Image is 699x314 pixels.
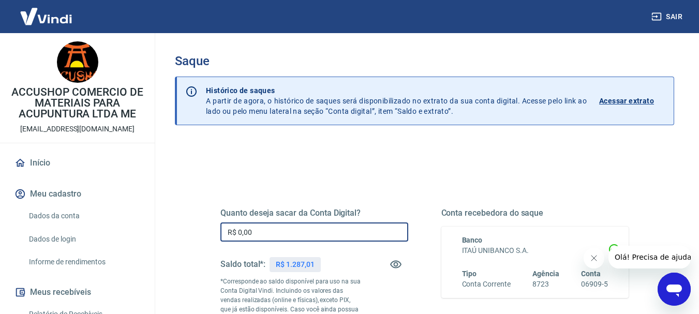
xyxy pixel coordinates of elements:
p: Histórico de saques [206,85,587,96]
h6: Conta Corrente [462,279,511,290]
span: Banco [462,236,483,244]
button: Sair [649,7,687,26]
span: Olá! Precisa de ajuda? [6,7,87,16]
span: Conta [581,270,601,278]
span: Tipo [462,270,477,278]
p: ACCUSHOP COMERCIO DE MATERIAIS PARA ACUPUNTURA LTDA ME [8,87,146,119]
iframe: Mensagem da empresa [608,246,691,268]
p: R$ 1.287,01 [276,259,314,270]
h5: Quanto deseja sacar da Conta Digital? [220,208,408,218]
h6: 06909-5 [581,279,608,290]
button: Meus recebíveis [12,281,142,304]
p: A partir de agora, o histórico de saques será disponibilizado no extrato da sua conta digital. Ac... [206,85,587,116]
h5: Conta recebedora do saque [441,208,629,218]
p: [EMAIL_ADDRESS][DOMAIN_NAME] [20,124,135,134]
button: Meu cadastro [12,183,142,205]
h6: 8723 [532,279,559,290]
a: Dados da conta [25,205,142,227]
a: Início [12,152,142,174]
a: Acessar extrato [599,85,665,116]
h6: ITAÚ UNIBANCO S.A. [462,245,608,256]
span: Agência [532,270,559,278]
iframe: Fechar mensagem [584,248,604,268]
a: Informe de rendimentos [25,251,142,273]
img: Vindi [12,1,80,32]
img: f9cebb57-6592-406e-bb70-d58a442a74f8.jpeg [57,41,98,83]
h3: Saque [175,54,674,68]
a: Dados de login [25,229,142,250]
iframe: Botão para abrir a janela de mensagens [658,273,691,306]
h5: Saldo total*: [220,259,265,270]
p: Acessar extrato [599,96,654,106]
